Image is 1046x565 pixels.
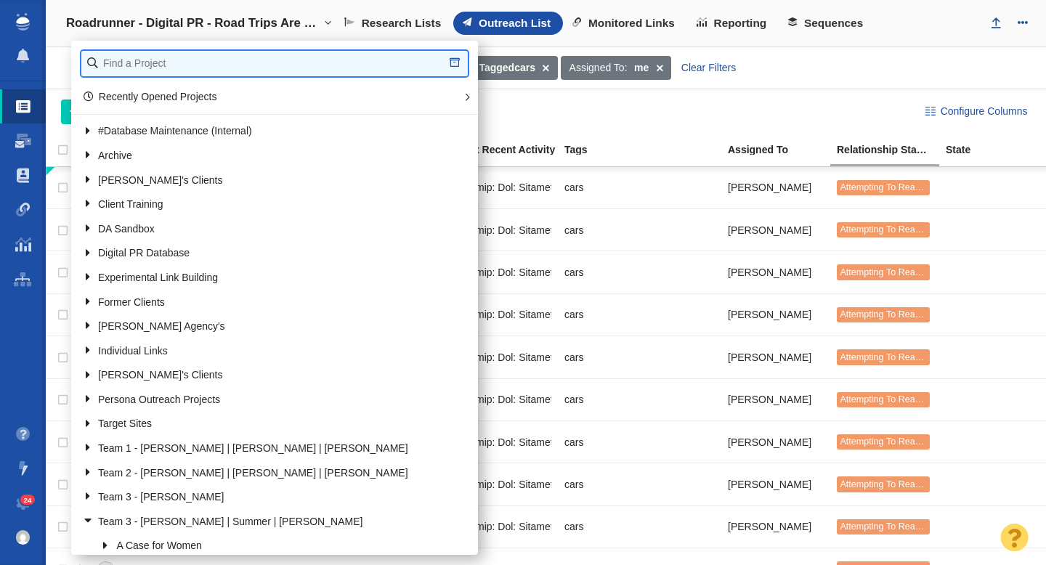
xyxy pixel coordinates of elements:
a: [PERSON_NAME]'s Clients [78,365,448,387]
div: Tags [564,145,726,155]
a: Recently Opened Projects [84,91,217,102]
a: #Database Maintenance (Internal) [78,121,448,143]
td: Attempting To Reach (1 try) [830,463,939,505]
a: Archive [78,145,448,167]
a: Individual Links [78,340,448,362]
span: Attempting To Reach (1 try) [840,352,951,362]
div: [PERSON_NAME] [728,426,824,458]
a: DA Sandbox [78,218,448,240]
h4: Roadrunner - Digital PR - Road Trips Are Back: The Summer 2025 American Vacation [66,16,320,31]
span: cars [564,266,583,279]
div: Websites [61,51,180,84]
a: Reporting [687,12,779,35]
span: cars [564,224,583,237]
span: cars [564,436,583,449]
a: Sequences [779,12,875,35]
a: Team 3 - [PERSON_NAME] | Summer | [PERSON_NAME] [78,511,448,533]
span: Research Lists [362,17,442,30]
td: Attempting To Reach (1 try) [830,505,939,548]
a: Team 1 - [PERSON_NAME] | [PERSON_NAME] | [PERSON_NAME] [78,437,448,460]
span: Assigned To: [569,60,628,76]
span: cars [564,308,583,321]
div: [PERSON_NAME] [728,384,824,415]
a: Digital PR Database [78,243,448,265]
a: Relationship Stage [837,145,944,157]
a: Team 3 - [PERSON_NAME] [78,487,448,509]
td: Attempting To Reach (1 try) [830,251,939,293]
td: Attempting To Reach (1 try) [830,167,939,209]
span: Sequences [804,17,863,30]
span: cars [564,478,583,491]
div: [PERSON_NAME] [728,341,824,373]
span: Attempting To Reach (1 try) [840,436,951,447]
div: [PERSON_NAME] [728,172,824,203]
img: buzzstream_logo_iconsimple.png [16,13,29,31]
span: cars [564,393,583,406]
button: Add People [61,99,156,124]
button: Configure Columns [917,99,1036,124]
div: Clear Filters [673,56,744,81]
td: Attempting To Reach (1 try) [830,420,939,463]
td: Attempting To Reach (1 try) [830,336,939,378]
a: Outreach List [453,12,563,35]
a: [PERSON_NAME] Agency's [78,316,448,338]
a: Persona Outreach Projects [78,389,448,411]
a: [PERSON_NAME]'s Clients [78,169,448,192]
span: cars [564,181,583,194]
div: [PERSON_NAME] [728,468,824,500]
td: Attempting To Reach (1 try) [830,208,939,251]
a: Tags [564,145,726,157]
div: [PERSON_NAME] [728,214,824,245]
span: Attempting To Reach (1 try) [840,224,951,235]
span: 24 [20,495,36,505]
span: cars [564,520,583,533]
a: Research Lists [335,12,453,35]
td: Attempting To Reach (1 try) [830,378,939,420]
div: [PERSON_NAME] [728,299,824,330]
span: Attempting To Reach (1 try) [840,521,951,532]
span: Reporting [714,17,767,30]
div: Relationship Stage [837,145,944,155]
span: Outreach List [479,17,551,30]
b: Tagged [479,62,514,73]
span: Attempting To Reach (1 try) [840,479,951,489]
span: cars [564,351,583,364]
span: Attempting To Reach (1 try) [840,394,951,405]
span: Monitored Links [588,17,675,30]
span: Attempting To Reach (1 try) [840,267,951,277]
a: Team 2 - [PERSON_NAME] | [PERSON_NAME] | [PERSON_NAME] [78,462,448,484]
div: Assigned To [728,145,835,155]
span: Attempting To Reach (1 try) [840,182,951,192]
a: Experimental Link Building [78,267,448,289]
a: Monitored Links [563,12,687,35]
span: Configure Columns [941,104,1028,119]
div: Most Recent Activity [455,145,563,155]
span: Attempting To Reach (1 try) [840,309,951,320]
img: 8a21b1a12a7554901d364e890baed237 [16,530,31,545]
input: Find a Project [81,51,468,76]
a: Target Sites [78,413,448,436]
td: Attempting To Reach (1 try) [830,293,939,336]
div: [PERSON_NAME] [728,256,824,288]
a: Former Clients [78,291,448,314]
a: Assigned To [728,145,835,157]
a: Client Training [78,194,448,216]
strong: cars [479,60,535,76]
div: [PERSON_NAME] [728,511,824,542]
a: A Case for Women [97,535,448,558]
strong: me [634,60,649,76]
